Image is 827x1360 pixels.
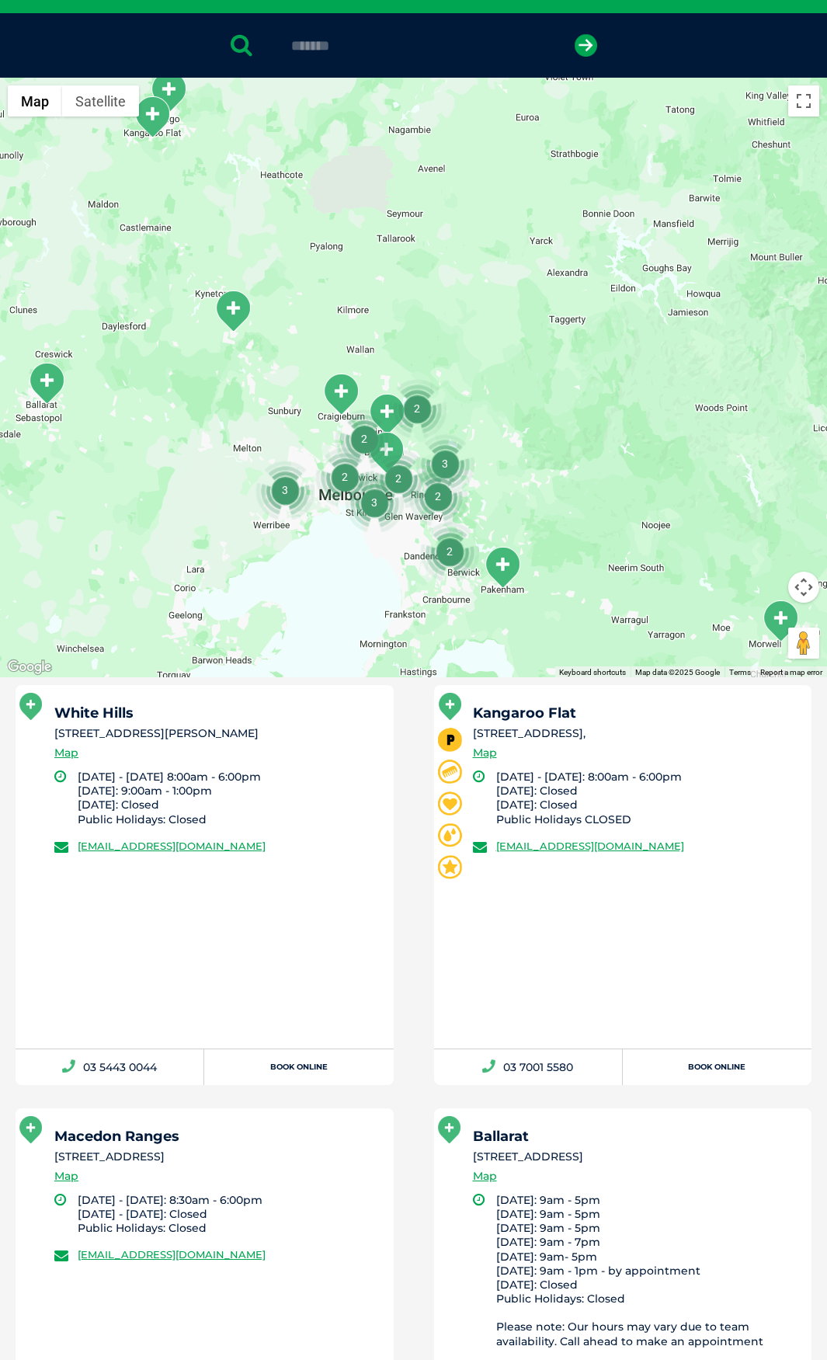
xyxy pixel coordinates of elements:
img: Google [4,657,55,677]
a: Map [54,1167,78,1185]
a: [EMAIL_ADDRESS][DOMAIN_NAME] [78,1248,266,1261]
a: Book Online [623,1049,811,1085]
div: Morwell [761,600,800,642]
button: Search [797,71,812,86]
div: Macedon Ranges [214,290,252,332]
div: 3 [345,473,404,532]
div: Ballarat [27,362,66,405]
h5: Kangaroo Flat [473,706,798,720]
div: White Hills [149,71,188,113]
li: [STREET_ADDRESS], [473,725,798,742]
div: 2 [315,447,374,506]
div: Pakenham [483,546,522,589]
div: 2 [369,449,428,508]
div: 2 [387,379,447,438]
button: Drag Pegman onto the map to open Street View [788,628,819,659]
h5: Ballarat [473,1129,798,1143]
div: Kangaroo Flat [133,96,172,138]
a: Book Online [204,1049,393,1085]
li: [DATE] - [DATE]: 8:00am - 6:00pm [DATE]: Closed [DATE]: Closed Public Holidays CLOSED [496,770,798,826]
a: [EMAIL_ADDRESS][DOMAIN_NAME] [78,840,266,852]
li: [DATE] - [DATE]: 8:30am - 6:00pm [DATE] - [DATE]: Closed Public Holidays: Closed [78,1193,380,1236]
button: Toggle fullscreen view [788,85,819,117]
li: [DATE] - [DATE] 8:00am - 6:00pm [DATE]: 9:00am - 1:00pm [DATE]: Closed Public Holidays: Closed [78,770,380,826]
a: Open this area in Google Maps (opens a new window) [4,657,55,677]
a: Terms [729,668,751,677]
div: 2 [420,522,479,581]
a: 03 5443 0044 [16,1049,204,1085]
li: [STREET_ADDRESS] [473,1149,798,1165]
li: [STREET_ADDRESS] [54,1149,380,1165]
button: Keyboard shortcuts [559,667,626,678]
button: Show street map [8,85,62,117]
div: 2 [335,409,394,468]
a: [EMAIL_ADDRESS][DOMAIN_NAME] [496,840,684,852]
button: Show satellite imagery [62,85,139,117]
div: Craigieburn [321,373,360,416]
a: Map [473,744,497,762]
div: South Morang [367,393,406,436]
a: Map [473,1167,497,1185]
div: 2 [408,467,467,526]
a: 03 7001 5580 [434,1049,623,1085]
div: 3 [415,434,474,493]
span: Map data ©2025 Google [635,668,720,677]
h5: Macedon Ranges [54,1129,380,1143]
div: 3 [255,461,314,520]
button: Map camera controls [788,572,819,603]
h5: White Hills [54,706,380,720]
a: Map [54,744,78,762]
a: Report a map error [760,668,822,677]
li: [STREET_ADDRESS][PERSON_NAME] [54,725,380,742]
